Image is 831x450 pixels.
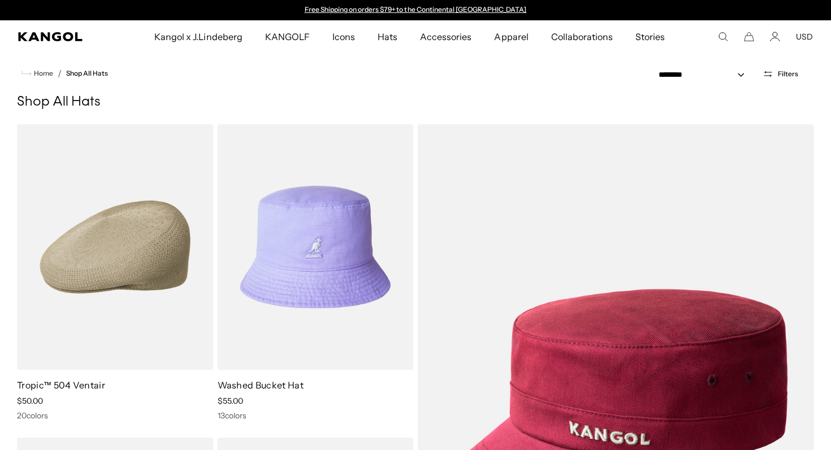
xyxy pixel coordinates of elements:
a: Shop All Hats [66,69,108,77]
button: Open filters [756,69,805,79]
div: Announcement [299,6,532,15]
slideshow-component: Announcement bar [299,6,532,15]
a: Home [21,68,53,78]
a: Kangol [18,32,101,41]
div: 20 colors [17,410,213,421]
h1: Shop All Hats [17,94,814,111]
a: Account [770,32,780,42]
span: Icons [332,20,355,53]
span: Accessories [420,20,471,53]
span: Collaborations [551,20,613,53]
span: Filters [778,70,798,78]
a: Kangol x J.Lindeberg [143,20,254,53]
span: KANGOLF [265,20,310,53]
span: Kangol x J.Lindeberg [154,20,243,53]
button: Cart [744,32,754,42]
a: Washed Bucket Hat [218,379,304,391]
a: Stories [624,20,676,53]
a: Icons [321,20,366,53]
a: Free Shipping on orders $79+ to the Continental [GEOGRAPHIC_DATA] [305,5,527,14]
a: Collaborations [540,20,624,53]
div: 13 colors [218,410,414,421]
a: Hats [366,20,409,53]
li: / [53,67,62,80]
summary: Search here [718,32,728,42]
span: $55.00 [218,396,243,406]
span: Stories [635,20,665,53]
a: Accessories [409,20,483,53]
span: Home [32,69,53,77]
img: Washed Bucket Hat [218,124,414,370]
a: KANGOLF [254,20,321,53]
img: Tropic™ 504 Ventair [17,124,213,370]
a: Apparel [483,20,539,53]
span: $50.00 [17,396,43,406]
span: Hats [378,20,397,53]
a: Tropic™ 504 Ventair [17,379,105,391]
div: 1 of 2 [299,6,532,15]
span: Apparel [494,20,528,53]
button: USD [796,32,813,42]
select: Sort by: Featured [654,69,756,81]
